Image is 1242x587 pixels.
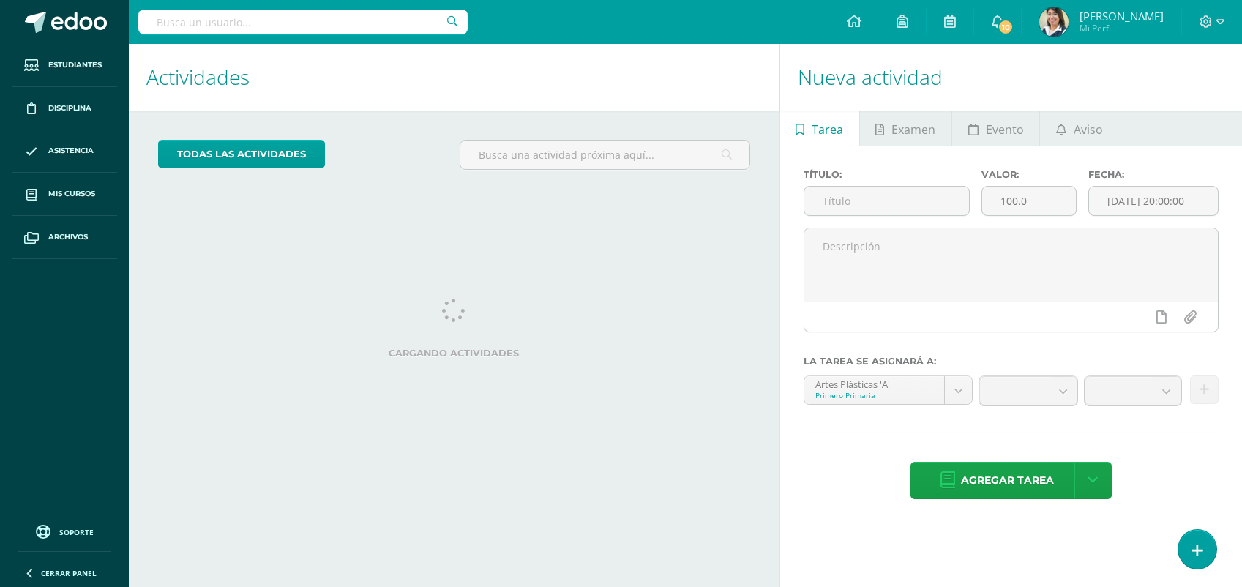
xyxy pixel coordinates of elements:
input: Busca un usuario... [138,10,468,34]
input: Busca una actividad próxima aquí... [460,141,749,169]
a: Examen [860,111,951,146]
a: Artes Plásticas 'A'Primero Primaria [804,376,973,404]
a: Disciplina [12,87,117,130]
input: Puntos máximos [982,187,1076,215]
span: Agregar tarea [961,463,1054,498]
span: Aviso [1074,112,1103,147]
span: Cerrar panel [41,568,97,578]
label: Cargando actividades [158,348,750,359]
label: La tarea se asignará a: [804,356,1219,367]
div: Primero Primaria [815,390,934,400]
a: Evento [952,111,1039,146]
span: Tarea [812,112,843,147]
span: Disciplina [48,102,91,114]
a: Archivos [12,216,117,259]
a: Estudiantes [12,44,117,87]
a: Aviso [1040,111,1118,146]
span: Estudiantes [48,59,102,71]
span: Soporte [59,527,94,537]
span: Mis cursos [48,188,95,200]
h1: Nueva actividad [798,44,1224,111]
span: Evento [986,112,1024,147]
a: Asistencia [12,130,117,173]
span: Mi Perfil [1080,22,1164,34]
h1: Actividades [146,44,762,111]
a: todas las Actividades [158,140,325,168]
span: [PERSON_NAME] [1080,9,1164,23]
span: 10 [998,19,1014,35]
a: Soporte [18,521,111,541]
label: Fecha: [1088,169,1219,180]
span: Archivos [48,231,88,243]
input: Título [804,187,969,215]
a: Tarea [780,111,859,146]
span: Examen [891,112,935,147]
img: 404b5c15c138f3bb96076bfbe0b84fd5.png [1039,7,1069,37]
div: Artes Plásticas 'A' [815,376,934,390]
input: Fecha de entrega [1089,187,1218,215]
label: Valor: [981,169,1077,180]
label: Título: [804,169,970,180]
span: Asistencia [48,145,94,157]
a: Mis cursos [12,173,117,216]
